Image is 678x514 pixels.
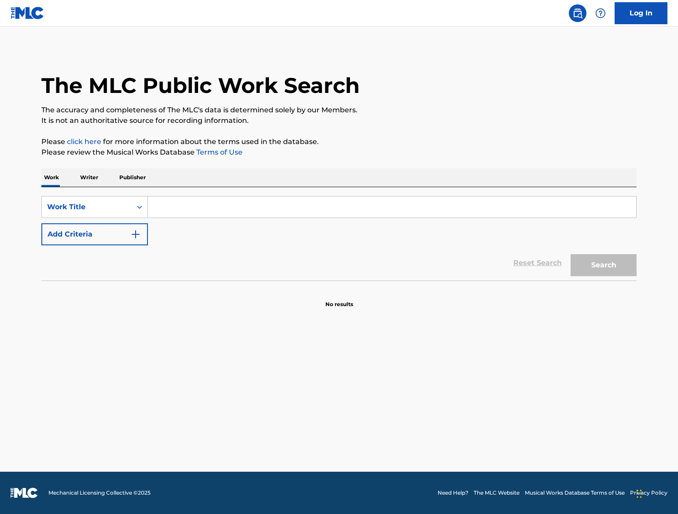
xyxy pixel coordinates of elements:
a: click here [67,137,101,146]
form: Search Form [41,196,637,281]
p: Publisher [117,168,148,187]
div: Help [592,4,609,22]
a: Log In [615,2,667,24]
a: Public Search [569,4,586,22]
span: Mechanical Licensing Collective © 2025 [48,489,151,497]
p: It is not an authoritative source for recording information. [41,115,637,126]
a: Musical Works Database Terms of Use [525,489,625,497]
p: Please review the Musical Works Database [41,147,637,158]
div: Work Title [47,202,126,212]
img: 9d2ae6d4665cec9f34b9.svg [130,229,141,240]
p: Work [41,168,62,187]
a: The MLC Website [474,489,520,497]
div: Drag [637,481,642,507]
img: search [572,8,583,18]
iframe: Chat Widget [634,472,678,514]
a: Privacy Policy [630,489,667,497]
img: logo [11,488,38,498]
img: MLC Logo [11,7,44,19]
a: Terms of Use [195,148,243,156]
p: Please for more information about the terms used in the database. [41,137,637,147]
h1: The MLC Public Work Search [41,72,360,99]
button: Add Criteria [41,223,148,245]
img: help [595,8,606,18]
p: The accuracy and completeness of The MLC's data is determined solely by our Members. [41,105,637,115]
p: No results [325,290,353,308]
a: Need Help? [438,489,468,497]
p: Writer [77,168,101,187]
